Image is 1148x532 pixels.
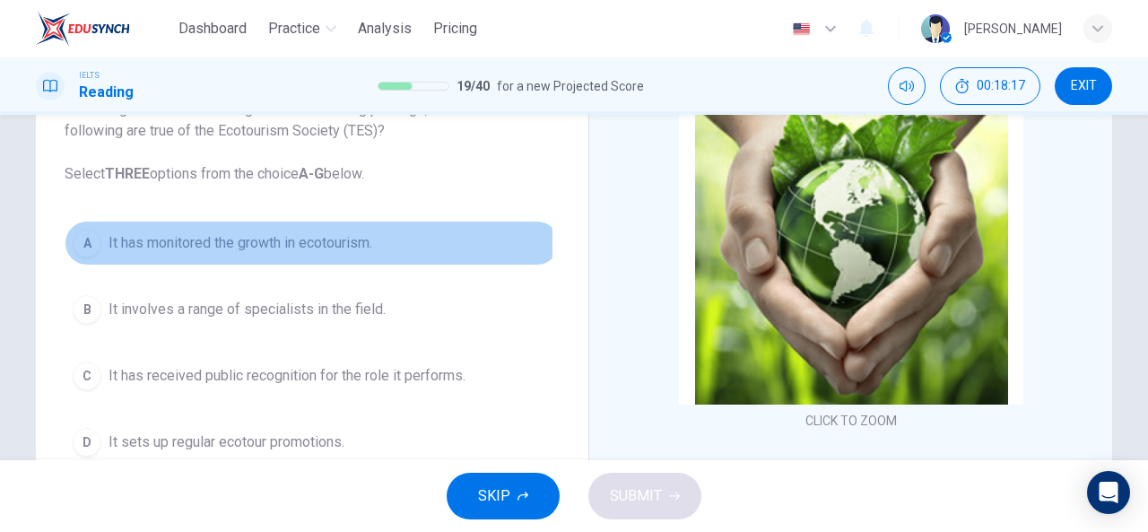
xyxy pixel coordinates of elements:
img: EduSynch logo [36,11,130,47]
span: Practice [268,18,320,39]
span: Pricing [433,18,477,39]
b: A-G [299,165,324,182]
img: Profile picture [921,14,950,43]
div: Open Intercom Messenger [1087,471,1130,514]
b: THREE [105,165,150,182]
button: Dashboard [171,13,254,45]
div: A [73,229,101,257]
span: IELTS [79,69,100,82]
button: DIt sets up regular ecotour promotions. [65,420,560,465]
button: EXIT [1055,67,1112,105]
span: SKIP [478,484,510,509]
h1: Reading [79,82,134,103]
button: Practice [261,13,344,45]
span: It sets up regular ecotour promotions. [109,432,344,453]
button: AIt has monitored the growth in ecotourism. [65,221,560,266]
span: 00:18:17 [977,79,1025,93]
a: EduSynch logo [36,11,171,47]
div: Hide [940,67,1040,105]
div: D [73,428,101,457]
div: Mute [888,67,926,105]
span: Dashboard [178,18,247,39]
span: It involves a range of specialists in the field. [109,299,386,320]
button: CIt has received public recognition for the role it performs. [65,353,560,398]
span: Analysis [358,18,412,39]
div: B [73,295,101,324]
button: 00:18:17 [940,67,1040,105]
span: 19 / 40 [457,75,490,97]
span: It has monitored the growth in ecotourism. [109,232,372,254]
span: EXIT [1071,79,1097,93]
span: for a new Projected Score [497,75,644,97]
button: BIt involves a range of specialists in the field. [65,287,560,332]
span: It has received public recognition for the role it performs. [109,365,465,387]
button: Pricing [426,13,484,45]
button: Analysis [351,13,419,45]
div: [PERSON_NAME] [964,18,1062,39]
div: C [73,362,101,390]
button: SKIP [447,473,560,519]
span: According to the information given in the reading passage, which of the following are true of the... [65,99,560,185]
img: en [790,22,813,36]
